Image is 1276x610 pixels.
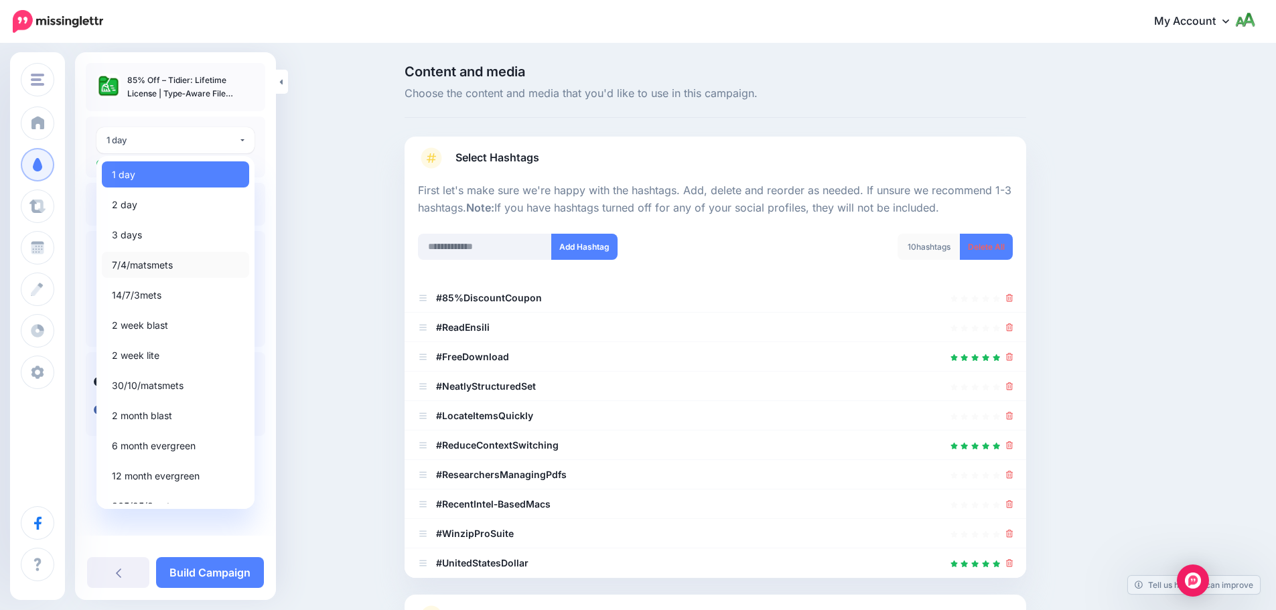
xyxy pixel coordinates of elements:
[436,498,551,510] b: #RecentIntel‑BasedMacs
[436,380,536,392] b: #NeatlyStructuredSet
[418,182,1013,578] div: Select Hashtags
[455,149,539,167] span: Select Hashtags
[112,408,172,424] span: 2 month blast
[898,234,961,260] div: hashtags
[112,378,184,394] span: 30/10/matsmets
[418,182,1013,217] p: First let's make sure we're happy with the hashtags. Add, delete and reorder as needed. If unsure...
[1128,576,1260,594] a: Tell us how we can improve
[112,227,142,243] span: 3 days
[112,287,161,303] span: 14/7/3mets
[1141,5,1256,38] a: My Account
[418,147,1013,182] a: Select Hashtags
[960,234,1013,260] a: Delete All
[112,438,196,454] span: 6 month evergreen
[405,65,1026,78] span: Content and media
[436,321,490,333] b: #ReadEnsili
[436,410,533,421] b: #LocateItemsQuickly
[405,85,1026,102] span: Choose the content and media that you'd like to use in this campaign.
[112,317,168,333] span: 2 week blast
[1177,564,1209,597] div: Open Intercom Messenger
[466,201,494,214] b: Note:
[112,167,135,183] span: 1 day
[551,234,618,260] button: Add Hashtag
[107,133,238,148] div: 1 day
[436,557,528,568] b: #UnitedStatesDollar
[31,74,44,86] img: menu.png
[436,351,509,362] b: #FreeDownload
[436,528,514,539] b: #WinzipProSuite
[112,257,173,273] span: 7/4/matsmets
[13,10,103,33] img: Missinglettr
[96,74,121,98] img: 58114e4d424011d30157a4183c9194a1_thumb.jpg
[96,127,255,153] button: 1 day
[112,197,137,213] span: 2 day
[436,439,559,451] b: #ReduceContextSwitching
[436,292,542,303] b: #85%DiscountCoupon
[112,348,159,364] span: 2 week lite
[112,468,200,484] span: 12 month evergreen
[908,242,916,252] span: 10
[112,498,175,514] span: 365/25/3mats
[436,469,567,480] b: #ResearchersManagingPdfs
[127,74,255,100] p: 85% Off – Tidier: Lifetime License | Type‑Aware File Organizer – for Mac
